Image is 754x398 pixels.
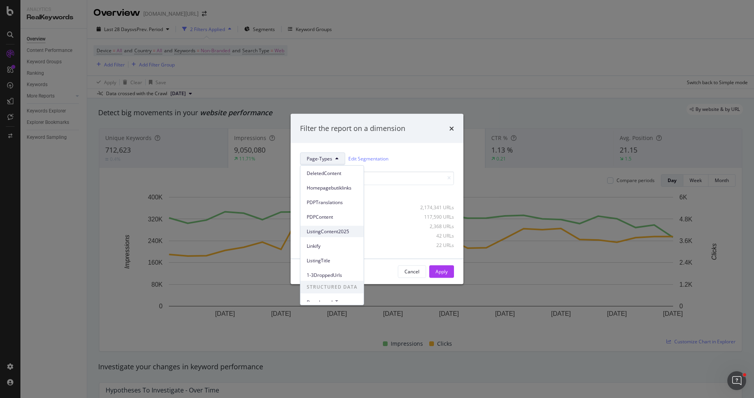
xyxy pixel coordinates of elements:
span: PDPContent [307,214,357,221]
iframe: Intercom live chat [727,371,746,390]
div: modal [291,114,463,284]
span: PDPTranslations [307,199,357,206]
div: Select all data available [300,191,454,198]
a: Edit Segmentation [348,155,388,163]
div: Filter the report on a dimension [300,123,405,134]
span: Linkify [307,243,357,250]
span: 1-3DroppedUrls [307,272,357,279]
span: Homepagebutiklinks [307,184,357,192]
span: DeletedContent [307,170,357,177]
button: Cancel [398,265,426,278]
div: 2,174,341 URLs [415,204,454,211]
span: Breadcrumb Tree [307,299,357,306]
button: Page-Types [300,152,345,165]
div: 2,368 URLs [415,223,454,230]
button: Apply [429,265,454,278]
div: Apply [436,268,448,275]
div: 42 URLs [415,232,454,239]
span: ListingTitle [307,257,357,264]
div: times [449,123,454,134]
div: Cancel [404,268,419,275]
span: STRUCTURED DATA [300,281,364,293]
div: 22 URLs [415,242,454,249]
span: Page-Types [307,155,332,162]
input: Search [300,171,454,185]
div: 117,590 URLs [415,214,454,220]
span: ListingContent2025 [307,228,357,235]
